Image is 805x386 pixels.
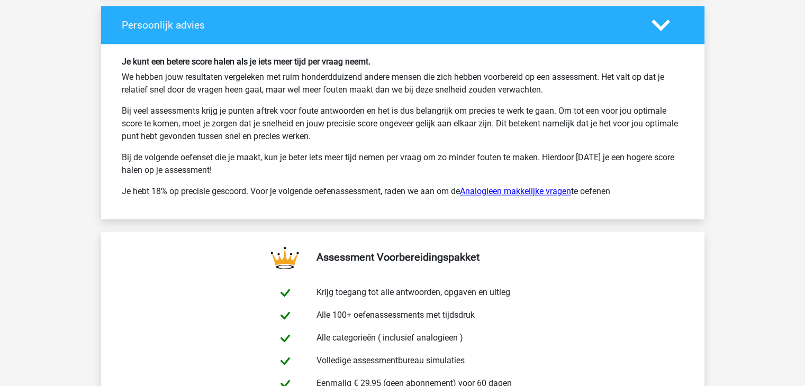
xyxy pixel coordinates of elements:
p: We hebben jouw resultaten vergeleken met ruim honderdduizend andere mensen die zich hebben voorbe... [122,71,684,96]
h4: Persoonlijk advies [122,19,636,31]
p: Bij de volgende oefenset die je maakt, kun je beter iets meer tijd nemen per vraag om zo minder f... [122,151,684,177]
a: Analogieen makkelijke vragen [460,186,571,196]
p: Bij veel assessments krijg je punten aftrek voor foute antwoorden en het is dus belangrijk om pre... [122,105,684,143]
h6: Je kunt een betere score halen als je iets meer tijd per vraag neemt. [122,57,684,67]
p: Je hebt 18% op precisie gescoord. Voor je volgende oefenassessment, raden we aan om de te oefenen [122,185,684,198]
